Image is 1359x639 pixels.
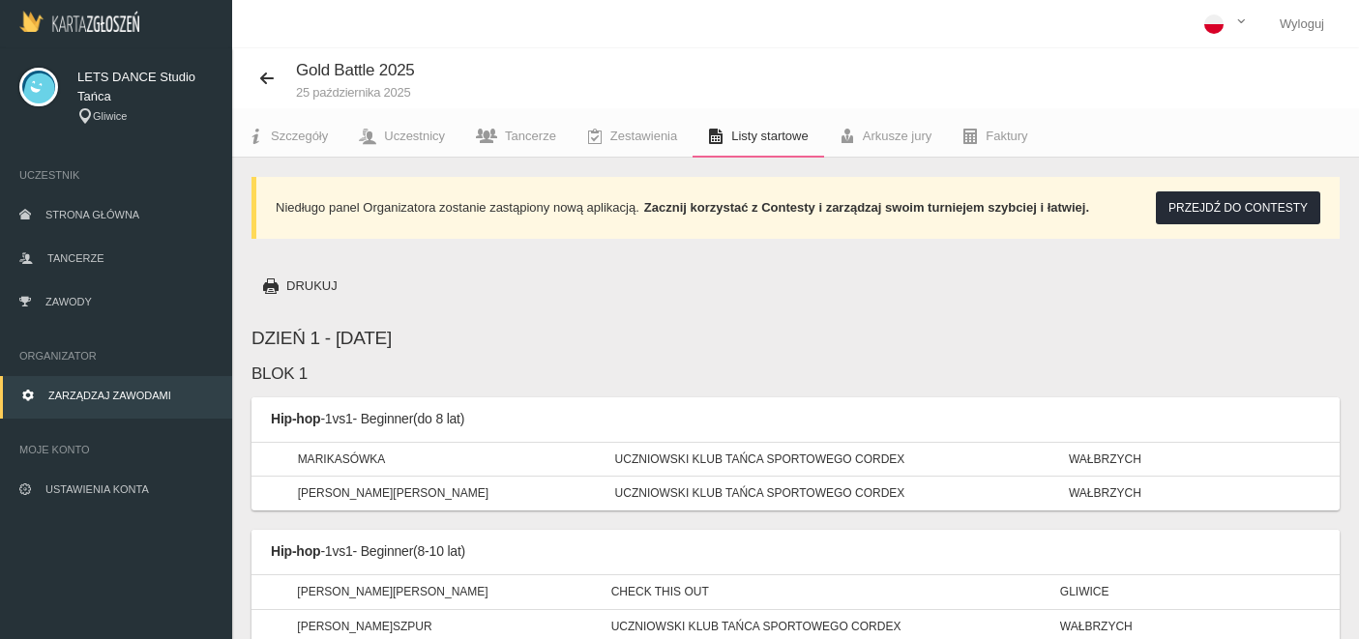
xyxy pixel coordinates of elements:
[353,543,414,559] span: - Beginner
[276,200,639,215] span: Niedługo panel Organizatora zostanie zastąpiony nową aplikacją.
[824,115,948,158] a: Arkusze jury
[19,11,139,32] img: Logo
[947,115,1043,158] a: Faktury
[45,209,139,220] span: Strona główna
[325,543,353,559] span: 1vs1
[297,618,572,635] p: [PERSON_NAME] Szpur
[1049,443,1203,477] td: Wałbrzych
[45,483,149,495] span: Ustawienia konta
[572,115,693,158] a: Zestawienia
[1049,477,1203,510] td: Wałbrzych
[298,450,576,468] p: Marika Sówka
[418,411,460,426] span: do 8 lat
[47,252,103,264] span: Tancerze
[296,86,415,99] small: 25 października 2025
[505,129,556,143] span: Tancerze
[77,68,213,106] span: LETS DANCE Studio Tańca
[19,165,213,185] span: Uczestnik
[353,411,414,426] span: - Beginner
[251,324,1340,352] h4: Dzień 1 - [DATE]
[863,129,932,143] span: Arkusze jury
[418,543,461,559] span: 8-10 lat
[19,68,58,106] img: svg
[731,129,808,143] span: Listy startowe
[271,411,320,426] span: Hip-hop
[325,411,353,426] span: 1vs1
[460,115,572,158] a: Tancerze
[986,129,1027,143] span: Faktury
[693,115,823,158] a: Listy startowe
[1156,191,1320,224] button: Przejdź do Contesty
[296,61,415,79] span: Gold Battle 2025
[77,108,213,125] div: Gliwice
[232,115,343,158] a: Szczegóły
[592,575,1041,609] td: Check this out
[596,443,1049,477] td: Uczniowski Klub Tańca Sportowego Cordex
[384,129,445,143] span: Uczestnicy
[1041,575,1204,609] td: Gliwice
[644,200,1089,215] strong: Zacznij korzystać z Contesty i zarządzaj swoim turniejem szybciej i łatwiej.
[596,477,1049,510] td: Uczniowski Klub Tańca Sportowego Cordex
[251,268,349,305] a: Drukuj
[271,409,1320,430] h6: - ( )
[251,362,1340,387] h5: Blok 1
[298,484,576,502] p: [PERSON_NAME] [PERSON_NAME]
[343,115,460,158] a: Uczestnicy
[19,440,213,459] span: Moje konto
[19,346,213,365] span: Organizator
[45,296,92,307] span: Zawody
[297,583,572,600] p: [PERSON_NAME] [PERSON_NAME]
[271,129,328,143] span: Szczegóły
[48,390,171,401] span: Zarządzaj zawodami
[610,129,677,143] span: Zestawienia
[271,541,1320,563] h6: - ( )
[271,543,320,559] span: Hip-hop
